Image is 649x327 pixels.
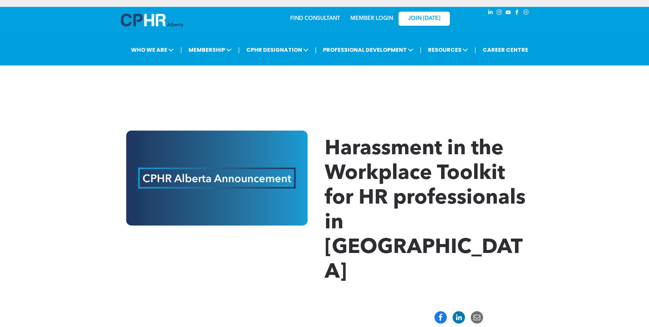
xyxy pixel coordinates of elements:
img: A blue and white logo for cp alberta [121,14,183,26]
a: FIND CONSULTANT [290,16,340,21]
a: linkedin [487,9,494,18]
span: CPHR DESIGNATION [244,44,311,56]
span: WHO WE ARE [129,44,176,56]
li: | [238,43,240,57]
li: | [180,43,182,57]
span: RESOURCES [426,44,470,56]
span: JOIN [DATE] [408,15,440,22]
a: JOIN [DATE] [399,12,450,26]
span: MEMBERSHIP [186,44,234,56]
a: Social network [522,9,530,18]
li: | [475,43,476,57]
a: CAREER CENTRE [481,44,530,56]
a: MEMBER LOGIN [350,16,393,21]
span: PROFESSIONAL DEVELOPMENT [321,44,415,56]
li: | [420,43,421,57]
li: | [315,43,317,57]
a: facebook [514,9,521,18]
a: youtube [505,9,512,18]
span: Harassment in the Workplace Toolkit for HR professionals in [GEOGRAPHIC_DATA] [325,139,525,283]
a: instagram [496,9,503,18]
